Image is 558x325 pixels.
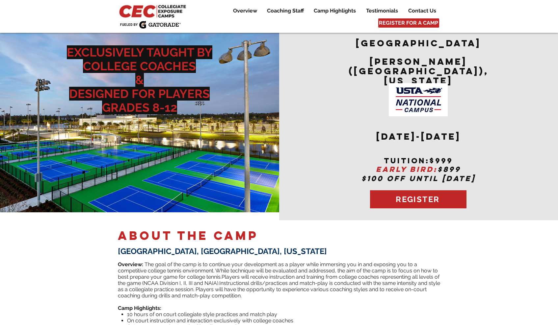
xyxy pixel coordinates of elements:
span: Overview: [118,261,143,267]
p: Contact Us [405,7,439,15]
a: REGISTER FOR A CAMP [378,18,439,28]
span: $899 [438,165,461,174]
p: Camp Highlights [310,7,359,15]
span: REGISTER [396,195,439,204]
p: Overview [230,7,260,15]
span: On court instruction and interaction exclusively with college coaches [127,317,293,324]
span: ​ The goal of the camp is to continue your development as a player while immersing you in and exp... [118,261,438,280]
nav: Site [223,7,441,15]
a: Camp Highlights [309,7,361,15]
img: CEC Logo Primary_edited.jpg [118,3,189,18]
img: USTA Campus image_edited.jpg [389,83,448,116]
a: Testimonials [361,7,403,15]
span: & [135,73,144,87]
span: [PERSON_NAME] [370,56,467,67]
span: EARLY BIRD: [376,165,438,174]
p: Testimonials [363,7,401,15]
a: Contact Us [403,7,441,15]
a: Overview [228,7,262,15]
span: $100 OFF UNTIL [DATE] [361,174,475,183]
span: REGISTER FOR A CAMP [379,19,438,27]
span: tuition:$999 [384,156,453,165]
p: Coaching Staff [264,7,307,15]
img: Fueled by Gatorade.png [120,21,181,29]
span: Instructional drills/practices and match-play is conducted with the same intensity and style as a... [118,280,440,299]
span: ABOUT THE CAMP [118,228,258,243]
span: 10 hours of on court collegiate style practices and match play [127,311,277,317]
span: [DATE]-[DATE] [376,131,461,142]
span: DESIGNED FOR PLAYERS [69,87,210,101]
span: [GEOGRAPHIC_DATA] [356,37,481,49]
a: Coaching Staff [262,7,308,15]
span: EXCLUSIVELY TAUGHT BY COLLEGE COACHES [67,45,212,73]
span: ([GEOGRAPHIC_DATA]), [US_STATE] [349,65,489,86]
span: [GEOGRAPHIC_DATA], [GEOGRAPHIC_DATA], [US_STATE] [118,246,327,256]
span: GRADES 8-12 [102,101,177,114]
a: REGISTER [370,190,466,208]
span: Camp Highlights: [118,305,161,311]
span: Players will receive instruction and training from college coaches representing all levels of the... [118,274,439,286]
